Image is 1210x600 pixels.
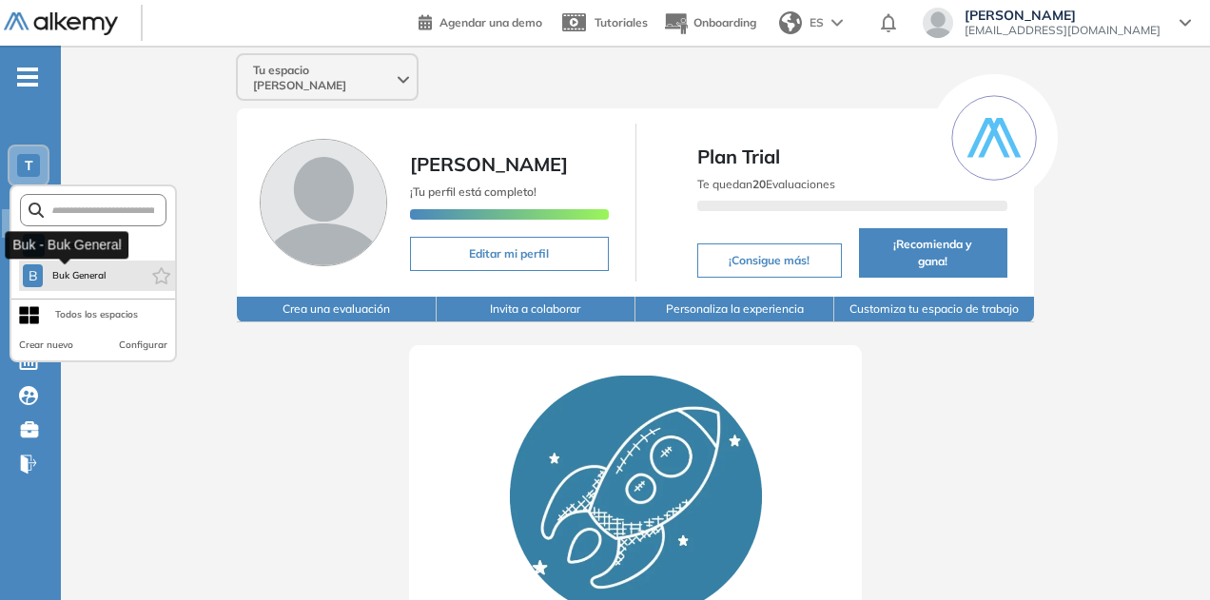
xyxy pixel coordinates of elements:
div: Buk - Buk General [5,231,128,259]
span: Buk General [50,268,107,283]
span: Tu espacio [PERSON_NAME] [253,63,394,93]
button: Personaliza la experiencia [635,297,834,322]
div: Widget de chat [868,379,1210,600]
button: Invita a colaborar [437,297,635,322]
img: arrow [831,19,843,27]
button: Onboarding [663,3,756,44]
span: T [25,158,33,173]
span: ¡Tu perfil está completo! [410,184,537,199]
button: Customiza tu espacio de trabajo [834,297,1033,322]
div: Todos los espacios [55,307,138,322]
button: ¡Recomienda y gana! [859,228,1007,278]
img: Logo [4,12,118,36]
span: [EMAIL_ADDRESS][DOMAIN_NAME] [965,23,1161,38]
button: Crear nuevo [19,338,73,353]
span: Tutoriales [595,15,648,29]
button: ¡Consigue más! [697,243,842,278]
span: ES [810,14,824,31]
span: Plan Trial [697,143,1007,171]
span: Onboarding [693,15,756,29]
span: Te quedan Evaluaciones [697,177,835,191]
span: [PERSON_NAME] [410,152,568,176]
b: 20 [752,177,766,191]
button: Editar mi perfil [410,237,608,271]
a: Agendar una demo [419,10,542,32]
button: Crea una evaluación [237,297,436,322]
span: Agendar una demo [439,15,542,29]
iframe: Chat Widget [868,379,1210,600]
span: [PERSON_NAME] [965,8,1161,23]
button: Configurar [119,338,167,353]
i: - [17,75,38,79]
img: world [779,11,802,34]
span: B [29,268,38,283]
img: Foto de perfil [260,139,387,266]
